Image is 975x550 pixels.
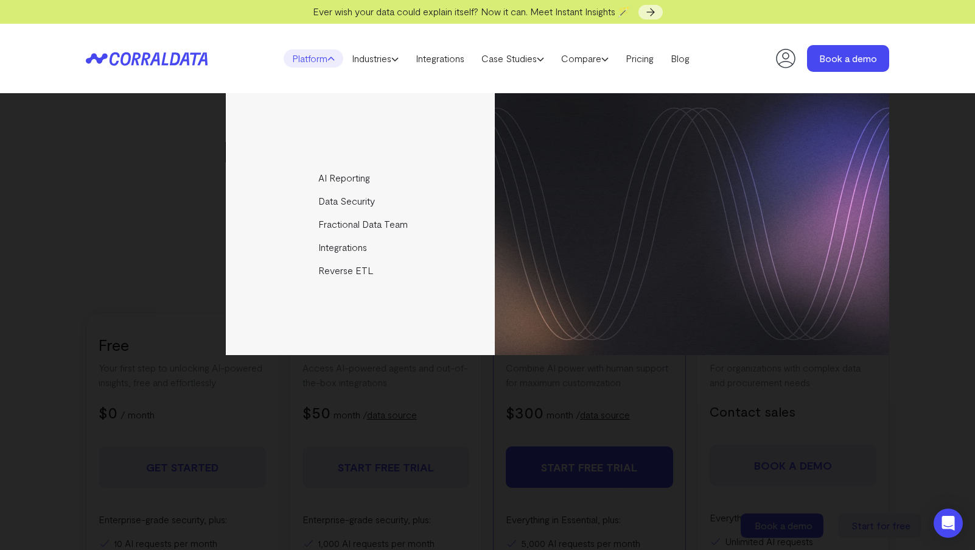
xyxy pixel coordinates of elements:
a: Integrations [226,236,497,259]
a: Pricing [617,49,662,68]
a: Platform [284,49,343,68]
span: Ever wish your data could explain itself? Now it can. Meet Instant Insights 🪄 [313,5,630,17]
a: Data Security [226,189,497,213]
a: Fractional Data Team [226,213,497,236]
a: Integrations [407,49,473,68]
a: Industries [343,49,407,68]
a: AI Reporting [226,166,497,189]
a: Compare [553,49,617,68]
a: Case Studies [473,49,553,68]
a: Book a demo [807,45,889,72]
div: Open Intercom Messenger [934,509,963,538]
a: Reverse ETL [226,259,497,282]
a: Blog [662,49,698,68]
